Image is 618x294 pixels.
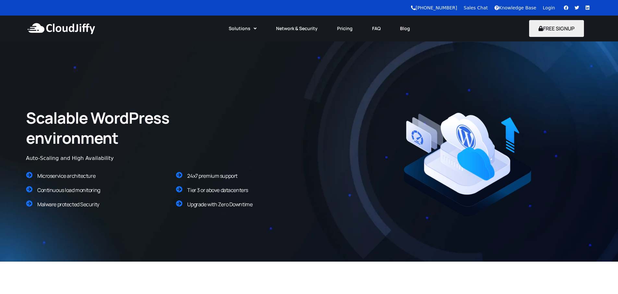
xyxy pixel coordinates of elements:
a: Knowledge Base [494,5,537,10]
img: Managed-Wp.png [403,112,532,217]
span: Malware protected Security [37,201,99,208]
a: FREE SIGNUP [529,25,584,32]
a: [PHONE_NUMBER] [411,5,457,10]
a: Pricing [327,21,362,36]
a: FAQ [362,21,390,36]
span: Microservice architecture [37,172,95,179]
h2: Scalable WordPress environment [26,108,214,148]
span: Continuous load monitoring [37,187,100,194]
span: Tier 3 or above datacenters [187,187,248,194]
a: Solutions [219,21,266,36]
div: Auto-Scaling and High Availability [26,154,253,162]
span: 24x7 premium support [187,172,237,179]
a: Network & Security [266,21,327,36]
a: Blog [390,21,420,36]
a: Login [543,5,555,10]
button: FREE SIGNUP [529,20,584,37]
span: Upgrade with Zero Downtime [187,201,252,208]
a: Sales Chat [464,5,488,10]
